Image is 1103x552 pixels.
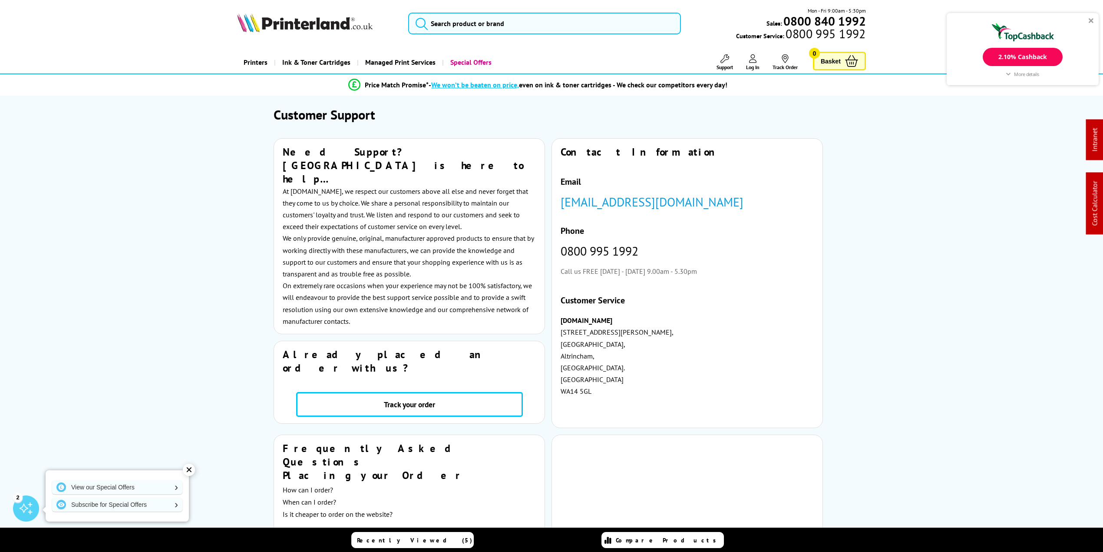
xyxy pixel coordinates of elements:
a: Track your order [296,392,523,417]
span: Mon - Fri 9:00am - 5:30pm [808,7,866,15]
a: [EMAIL_ADDRESS][DOMAIN_NAME] [561,194,743,210]
span: We won’t be beaten on price, [431,80,519,89]
h1: Customer Support [274,106,829,123]
a: Ink & Toner Cartridges [274,51,357,73]
span: Ink & Toner Cartridges [282,51,350,73]
p: Call us FREE [DATE] - [DATE] 9.00am - 5.30pm [561,266,814,277]
li: modal_Promise [208,77,867,93]
span: Support [717,64,733,70]
p: [STREET_ADDRESS][PERSON_NAME], [GEOGRAPHIC_DATA], Altrincham, [GEOGRAPHIC_DATA]. [GEOGRAPHIC_DATA... [561,315,814,421]
span: Sales: [766,19,782,27]
a: Support [717,54,733,70]
a: Log In [746,54,760,70]
a: Subscribe for Special Offers [52,498,182,512]
a: 0800 840 1992 [782,17,866,25]
div: - even on ink & toner cartridges - We check our competitors every day! [429,80,727,89]
a: Cost Calculator [1090,181,1099,226]
span: Log In [746,64,760,70]
span: 0 [809,48,820,59]
h4: Email [561,176,814,187]
div: 2 [13,492,23,502]
p: We only provide genuine, original, manufacturer approved products to ensure that by working direc... [283,233,536,280]
a: Managed Print Services [357,51,442,73]
b: 0800 840 1992 [783,13,866,29]
span: Basket [821,55,841,67]
span: Price Match Promise* [365,80,429,89]
input: Search product or brand [408,13,681,34]
a: Printers [237,51,274,73]
div: ✕ [183,464,195,476]
a: Printerland Logo [237,13,397,34]
span: Customer Service: [736,30,865,40]
h4: Customer Service [561,295,814,306]
h2: Need Support? [GEOGRAPHIC_DATA] is here to help… [283,145,536,186]
p: 0800 995 1992 [561,245,814,257]
h3: Already placed an order with us? [283,348,536,375]
p: On extremely rare occasions when your experience may not be 100% satisfactory, we will endeavour ... [283,280,536,327]
a: Special Offers [442,51,498,73]
a: Basket 0 [813,52,866,70]
a: Track Order [773,54,798,70]
img: Printerland Logo [237,13,373,32]
h3: Placing your Order [283,469,536,482]
strong: [DOMAIN_NAME] [561,316,612,325]
span: 0800 995 1992 [784,30,865,38]
h2: Frequently Asked Questions [283,442,536,469]
a: View our Special Offers [52,480,182,494]
h4: Phone [561,225,814,236]
a: Recently Viewed (5) [351,532,474,548]
span: Recently Viewed (5) [357,536,472,544]
p: At [DOMAIN_NAME], we respect our customers above all else and never forget that they come to us b... [283,186,536,233]
a: Compare Products [601,532,724,548]
h2: Contact Information [561,145,814,159]
a: How can I order? [283,485,333,494]
span: Compare Products [616,536,721,544]
a: When can I order? [283,498,336,506]
a: Intranet [1090,128,1099,152]
a: Is it cheaper to order on the website? [283,510,393,519]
